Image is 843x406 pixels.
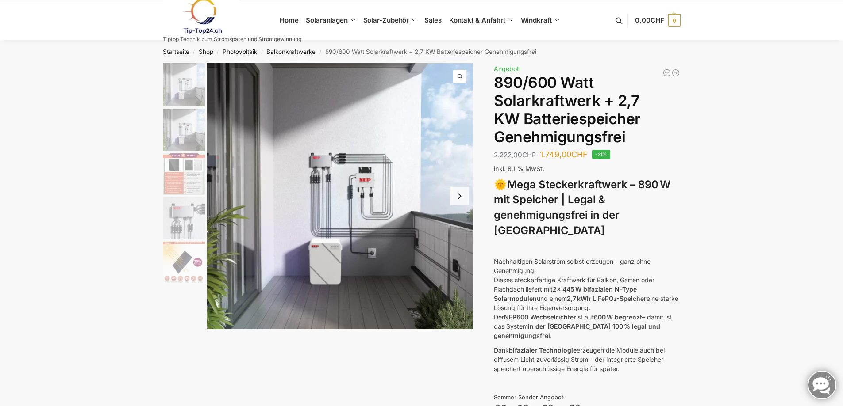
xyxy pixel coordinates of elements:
[494,74,680,146] h1: 890/600 Watt Solarkraftwerk + 2,7 KW Batteriespeicher Genehmigungsfrei
[163,63,205,106] img: Balkonkraftwerk mit 2,7kw Speicher
[494,178,670,237] strong: Mega Steckerkraftwerk – 890 W mit Speicher | Legal & genehmigungsfrei in der [GEOGRAPHIC_DATA]
[540,150,588,159] bdi: 1.749,00
[671,68,680,77] a: Balkonkraftwerk mit Speicher 2670 Watt Solarmodulleistung mit 2kW/h Speicher
[257,49,266,56] span: /
[223,48,257,55] a: Photovoltaik
[359,0,420,40] a: Solar-Zubehör
[302,0,359,40] a: Solaranlagen
[594,313,642,321] strong: 600 W begrenzt
[147,40,696,63] nav: Breadcrumb
[189,49,199,56] span: /
[504,313,576,321] strong: NEP600 Wechselrichter
[521,16,552,24] span: Windkraft
[635,7,680,34] a: 0,00CHF 0
[592,150,610,159] span: -21%
[522,151,536,159] span: CHF
[494,165,544,172] span: inkl. 8,1 % MwSt.
[163,109,205,151] img: Balkonkraftwerk mit 2,7kw Speicher
[424,16,442,24] span: Sales
[163,153,205,195] img: Bificial im Vergleich zu billig Modulen
[163,48,189,55] a: Startseite
[651,16,664,24] span: CHF
[213,49,223,56] span: /
[494,177,680,239] h3: 🌞
[494,151,536,159] bdi: 2.222,00
[517,0,563,40] a: Windkraft
[494,323,660,339] strong: in der [GEOGRAPHIC_DATA] 100 % legal und genehmigungsfrei
[449,16,505,24] span: Kontakt & Anfahrt
[494,393,680,402] div: Sommer Sonder Angebot
[363,16,409,24] span: Solar-Zubehör
[207,63,473,329] a: Steckerkraftwerk mit 2,7kwh-SpeicherBalkonkraftwerk mit 27kw Speicher
[450,187,469,205] button: Next slide
[494,257,680,340] p: Nachhaltigen Solarstrom selbst erzeugen – ganz ohne Genehmigung! Dieses steckerfertige Kraftwerk ...
[306,16,348,24] span: Solaranlagen
[163,241,205,283] img: Bificial 30 % mehr Leistung
[207,63,473,329] img: Balkonkraftwerk mit 2,7kw Speicher
[266,48,316,55] a: Balkonkraftwerke
[199,48,213,55] a: Shop
[316,49,325,56] span: /
[571,150,588,159] span: CHF
[445,0,517,40] a: Kontakt & Anfahrt
[668,14,681,27] span: 0
[163,37,301,42] p: Tiptop Technik zum Stromsparen und Stromgewinnung
[509,346,577,354] strong: bifazialer Technologie
[662,68,671,77] a: Mega Balkonkraftwerk 1780 Watt mit 2,7 kWh Speicher
[494,285,637,302] strong: 2x 445 W bifazialen N-Type Solarmodulen
[567,295,647,302] strong: 2,7 kWh LiFePO₄-Speicher
[635,16,664,24] span: 0,00
[494,65,521,72] span: Angebot!
[420,0,445,40] a: Sales
[163,197,205,239] img: BDS1000
[494,345,680,373] p: Dank erzeugen die Module auch bei diffusem Licht zuverlässig Strom – der integrierte Speicher spe...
